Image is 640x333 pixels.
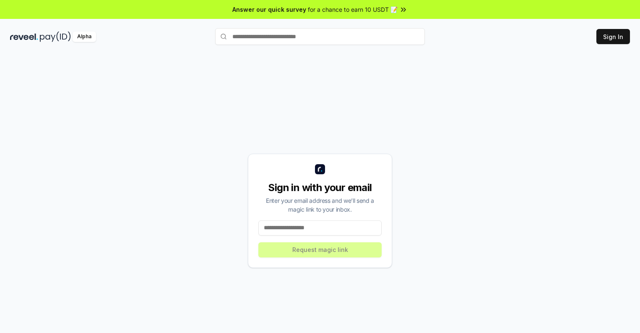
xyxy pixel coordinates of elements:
[308,5,398,14] span: for a chance to earn 10 USDT 📝
[315,164,325,174] img: logo_small
[40,31,71,42] img: pay_id
[10,31,38,42] img: reveel_dark
[232,5,306,14] span: Answer our quick survey
[596,29,630,44] button: Sign In
[258,181,382,194] div: Sign in with your email
[73,31,96,42] div: Alpha
[258,196,382,214] div: Enter your email address and we’ll send a magic link to your inbox.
